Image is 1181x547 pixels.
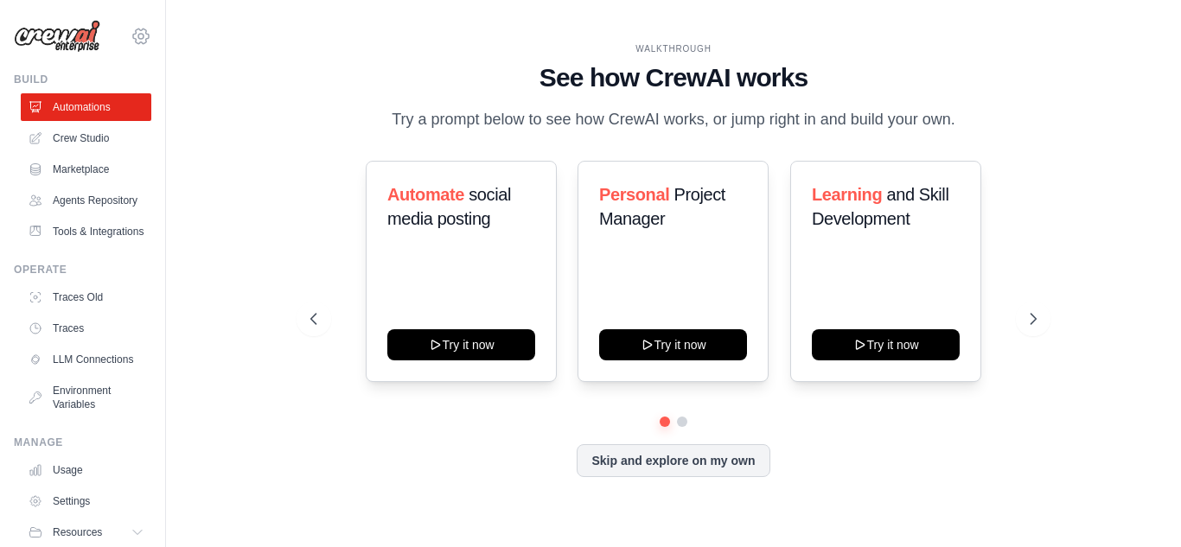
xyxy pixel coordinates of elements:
div: Build [14,73,151,86]
a: Automations [21,93,151,121]
span: and Skill Development [812,185,948,228]
span: Resources [53,525,102,539]
div: Manage [14,436,151,449]
a: Traces Old [21,283,151,311]
a: Agents Repository [21,187,151,214]
div: WALKTHROUGH [310,42,1037,55]
img: Logo [14,20,100,53]
a: Traces [21,315,151,342]
span: Personal [599,185,669,204]
button: Try it now [812,329,960,360]
a: Usage [21,456,151,484]
span: Automate [387,185,464,204]
a: Environment Variables [21,377,151,418]
button: Try it now [387,329,535,360]
a: Settings [21,487,151,515]
a: Marketplace [21,156,151,183]
button: Skip and explore on my own [577,444,769,477]
a: LLM Connections [21,346,151,373]
button: Try it now [599,329,747,360]
h1: See how CrewAI works [310,62,1037,93]
div: Operate [14,263,151,277]
p: Try a prompt below to see how CrewAI works, or jump right in and build your own. [383,107,964,132]
button: Resources [21,518,151,546]
a: Tools & Integrations [21,218,151,245]
span: Project Manager [599,185,725,228]
span: social media posting [387,185,511,228]
span: Learning [812,185,882,204]
iframe: Chat Widget [1095,464,1181,547]
a: Crew Studio [21,124,151,152]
